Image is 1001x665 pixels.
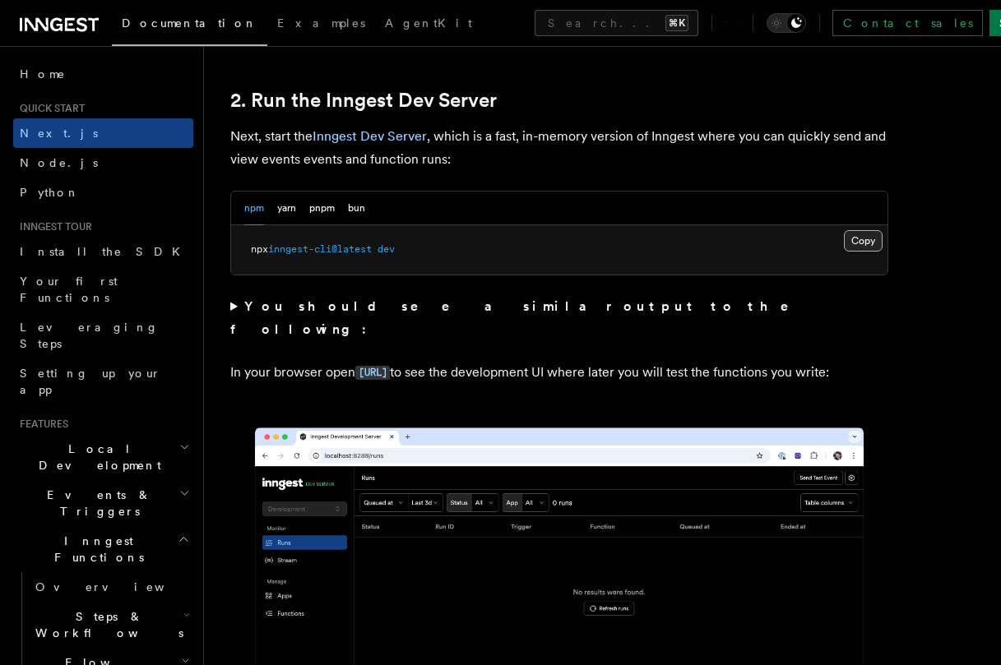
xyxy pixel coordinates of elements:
[277,192,296,225] button: yarn
[267,5,375,44] a: Examples
[13,148,193,178] a: Node.js
[385,16,472,30] span: AgentKit
[832,10,983,36] a: Contact sales
[375,5,482,44] a: AgentKit
[230,125,888,171] p: Next, start the , which is a fast, in-memory version of Inngest where you can quickly send and vi...
[378,243,395,255] span: dev
[13,220,92,233] span: Inngest tour
[268,243,372,255] span: inngest-cli@latest
[13,441,179,473] span: Local Development
[29,608,183,641] span: Steps & Workflows
[313,128,427,144] a: Inngest Dev Server
[13,533,178,566] span: Inngest Functions
[20,367,161,396] span: Setting up your app
[13,418,68,431] span: Features
[13,358,193,404] a: Setting up your app
[844,230,883,252] button: Copy
[13,237,193,266] a: Install the SDK
[230,295,888,341] summary: You should see a similar output to the following:
[13,102,85,115] span: Quick start
[13,178,193,207] a: Python
[13,480,193,526] button: Events & Triggers
[230,361,888,385] p: In your browser open to see the development UI where later you will test the functions you write:
[29,572,193,602] a: Overview
[251,243,268,255] span: npx
[355,364,390,380] a: [URL]
[348,192,365,225] button: bun
[230,298,812,337] strong: You should see a similar output to the following:
[535,10,698,36] button: Search...⌘K
[13,266,193,312] a: Your first Functions
[20,127,98,140] span: Next.js
[309,192,335,225] button: pnpm
[35,580,205,593] span: Overview
[13,59,193,89] a: Home
[20,186,80,199] span: Python
[112,5,267,46] a: Documentation
[230,89,497,112] a: 2. Run the Inngest Dev Server
[277,16,365,30] span: Examples
[13,312,193,358] a: Leveraging Steps
[20,321,159,350] span: Leveraging Steps
[355,366,390,380] code: [URL]
[13,118,193,148] a: Next.js
[20,156,98,169] span: Node.js
[665,15,688,31] kbd: ⌘K
[244,192,264,225] button: npm
[29,602,193,648] button: Steps & Workflows
[20,66,66,82] span: Home
[122,16,257,30] span: Documentation
[20,245,190,258] span: Install the SDK
[767,13,806,33] button: Toggle dark mode
[20,275,118,304] span: Your first Functions
[13,487,179,520] span: Events & Triggers
[13,434,193,480] button: Local Development
[13,526,193,572] button: Inngest Functions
